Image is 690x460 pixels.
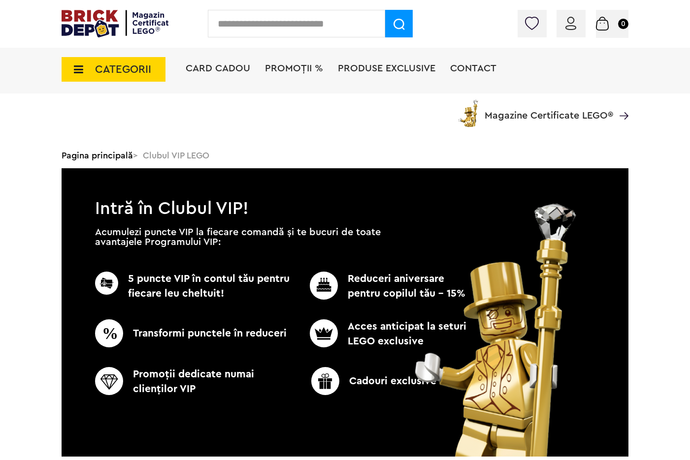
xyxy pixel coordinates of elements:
[290,367,488,395] p: Cadouri exclusive LEGO
[95,367,294,397] p: Promoţii dedicate numai clienţilor VIP
[95,367,123,395] img: CC_BD_Green_chek_mark
[450,63,496,73] a: Contact
[95,64,151,75] span: CATEGORII
[404,204,588,457] img: vip_page_image
[95,227,381,247] p: Acumulezi puncte VIP la fiecare comandă și te bucuri de toate avantajele Programului VIP:
[613,98,628,108] a: Magazine Certificate LEGO®
[186,63,250,73] a: Card Cadou
[95,319,294,347] p: Transformi punctele în reduceri
[338,63,435,73] a: Produse exclusive
[310,272,338,300] img: CC_BD_Green_chek_mark
[95,272,118,295] img: CC_BD_Green_chek_mark
[294,272,470,301] p: Reduceri aniversare pentru copilul tău - 15%
[62,151,133,160] a: Pagina principală
[294,319,470,349] p: Acces anticipat la seturi LEGO exclusive
[95,272,294,301] p: 5 puncte VIP în contul tău pentru fiecare leu cheltuit!
[310,319,338,347] img: CC_BD_Green_chek_mark
[618,19,628,29] small: 0
[62,143,628,168] div: > Clubul VIP LEGO
[95,319,123,347] img: CC_BD_Green_chek_mark
[62,168,628,214] h1: Intră în Clubul VIP!
[311,367,339,395] img: CC_BD_Green_chek_mark
[485,98,613,121] span: Magazine Certificate LEGO®
[265,63,323,73] a: PROMOȚII %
